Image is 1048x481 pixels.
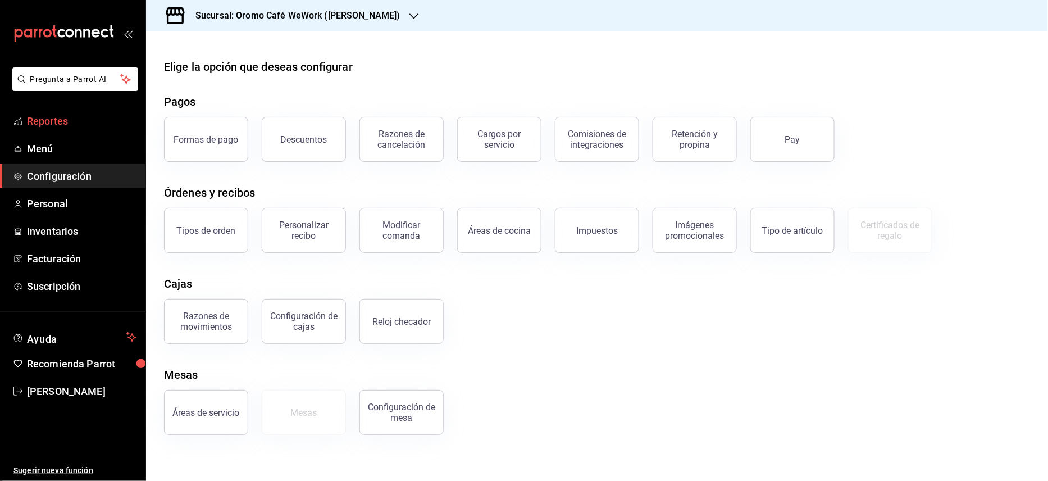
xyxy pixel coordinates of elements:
[359,117,444,162] button: Razones de cancelación
[164,58,353,75] div: Elige la opción que deseas configurar
[464,129,534,150] div: Cargos por servicio
[27,141,136,156] span: Menú
[653,117,737,162] button: Retención y propina
[27,114,136,129] span: Reportes
[359,299,444,344] button: Reloj checador
[27,279,136,294] span: Suscripción
[750,117,835,162] button: Pay
[173,407,240,418] div: Áreas de servicio
[27,251,136,266] span: Facturación
[372,316,431,327] div: Reloj checador
[281,134,327,145] div: Descuentos
[653,208,737,253] button: Imágenes promocionales
[855,220,925,241] div: Certificados de regalo
[660,129,730,150] div: Retención y propina
[762,225,823,236] div: Tipo de artículo
[164,184,255,201] div: Órdenes y recibos
[291,407,317,418] div: Mesas
[27,330,122,344] span: Ayuda
[27,384,136,399] span: [PERSON_NAME]
[576,225,618,236] div: Impuestos
[30,74,121,85] span: Pregunta a Parrot AI
[457,208,541,253] button: Áreas de cocina
[13,465,136,477] span: Sugerir nueva función
[164,299,248,344] button: Razones de movimientos
[262,208,346,253] button: Personalizar recibo
[164,275,193,292] div: Cajas
[124,29,133,38] button: open_drawer_menu
[164,366,198,383] div: Mesas
[164,390,248,435] button: Áreas de servicio
[27,196,136,211] span: Personal
[262,117,346,162] button: Descuentos
[164,93,196,110] div: Pagos
[186,9,400,22] h3: Sucursal: Oromo Café WeWork ([PERSON_NAME])
[359,208,444,253] button: Modificar comanda
[262,390,346,435] button: Mesas
[367,402,436,423] div: Configuración de mesa
[12,67,138,91] button: Pregunta a Parrot AI
[468,225,531,236] div: Áreas de cocina
[367,129,436,150] div: Razones de cancelación
[269,220,339,241] div: Personalizar recibo
[164,117,248,162] button: Formas de pago
[562,129,632,150] div: Comisiones de integraciones
[359,390,444,435] button: Configuración de mesa
[27,356,136,371] span: Recomienda Parrot
[171,311,241,332] div: Razones de movimientos
[27,169,136,184] span: Configuración
[174,134,239,145] div: Formas de pago
[27,224,136,239] span: Inventarios
[367,220,436,241] div: Modificar comanda
[785,134,800,145] div: Pay
[457,117,541,162] button: Cargos por servicio
[177,225,236,236] div: Tipos de orden
[269,311,339,332] div: Configuración de cajas
[8,81,138,93] a: Pregunta a Parrot AI
[848,208,932,253] button: Certificados de regalo
[750,208,835,253] button: Tipo de artículo
[262,299,346,344] button: Configuración de cajas
[555,208,639,253] button: Impuestos
[164,208,248,253] button: Tipos de orden
[660,220,730,241] div: Imágenes promocionales
[555,117,639,162] button: Comisiones de integraciones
